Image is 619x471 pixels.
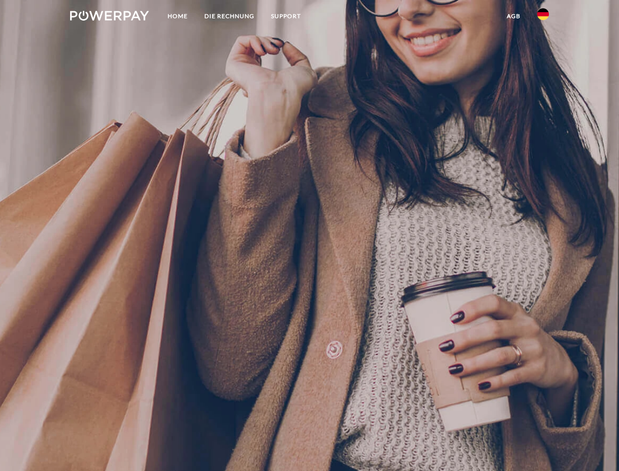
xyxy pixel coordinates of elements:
[263,7,309,25] a: SUPPORT
[159,7,196,25] a: Home
[196,7,263,25] a: DIE RECHNUNG
[537,8,549,20] img: de
[70,11,149,21] img: logo-powerpay-white.svg
[498,7,529,25] a: agb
